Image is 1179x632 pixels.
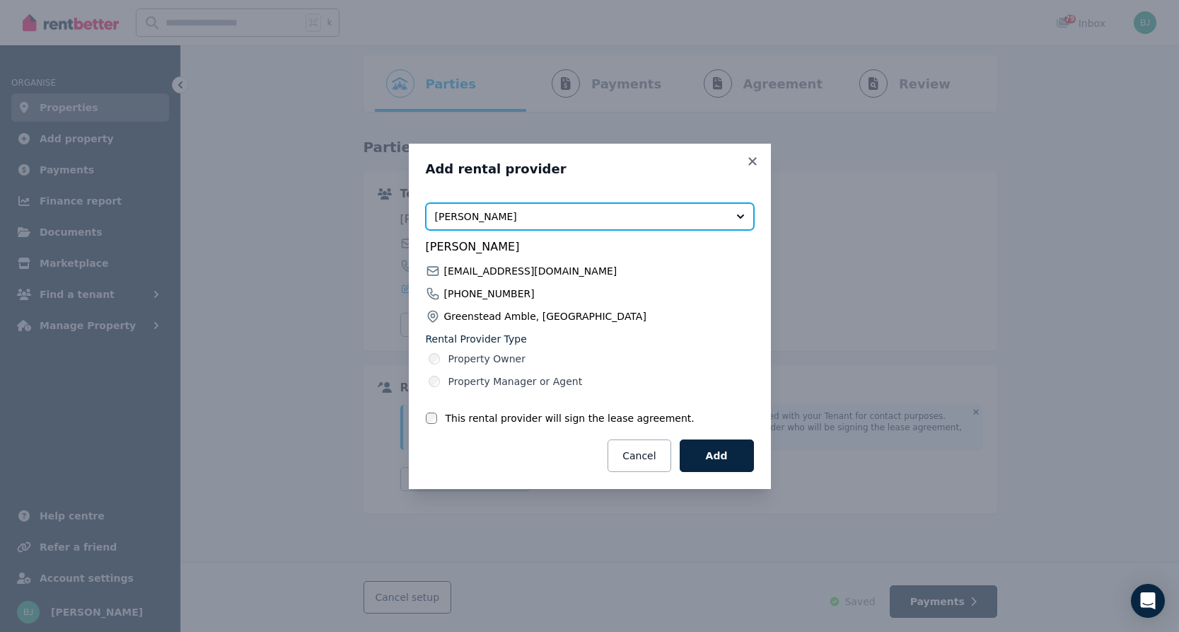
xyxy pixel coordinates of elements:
label: Property Manager or Agent [448,374,583,389]
span: [EMAIL_ADDRESS][DOMAIN_NAME] [444,264,617,278]
button: Add [680,439,754,472]
div: Open Intercom Messenger [1131,584,1165,618]
label: Rental Provider Type [426,332,754,346]
label: Property Owner [448,352,525,366]
label: This rental provider will sign the lease agreement. [446,411,695,425]
button: Cancel [608,439,670,472]
span: [PERSON_NAME] [435,209,725,224]
span: [PHONE_NUMBER] [444,287,535,301]
span: Greenstead Amble, [GEOGRAPHIC_DATA] [444,309,646,323]
button: [PERSON_NAME] [426,203,754,230]
h3: Add rental provider [426,161,754,178]
span: [PERSON_NAME] [426,239,754,255]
